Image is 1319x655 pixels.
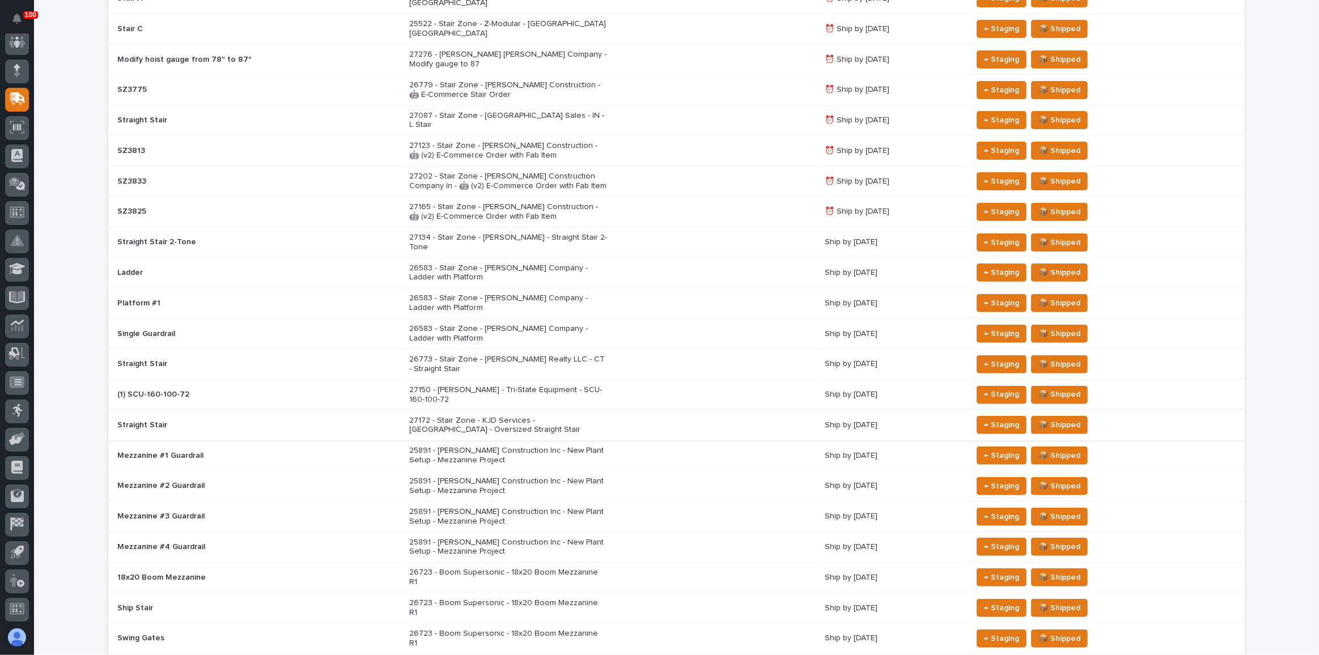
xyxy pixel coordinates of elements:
p: 27202 - Stair Zone - [PERSON_NAME] Construction Company In - 🤖 (v2) E-Commerce Order with Fab Item [409,172,608,191]
span: ← Staging [984,296,1019,310]
p: 27150 - [PERSON_NAME] - Tri-State Equipment - SCU-160-100-72 [409,385,608,405]
tr: Platform #126583 - Stair Zone - [PERSON_NAME] Company - Ladder with PlatformShip by [DATE]← Stagi... [108,288,1245,318]
tr: Ladder26583 - Stair Zone - [PERSON_NAME] Company - Ladder with PlatformShip by [DATE]← Staging📦 S... [108,258,1245,288]
tr: SZ377526779 - Stair Zone - [PERSON_NAME] Construction - 🤖 E-Commerce Stair Order⏰ Ship by [DATE]←... [108,75,1245,105]
tr: Straight Stair27172 - Stair Zone - KJD Services - [GEOGRAPHIC_DATA] - Oversized Straight StairShi... [108,410,1245,440]
button: ← Staging [977,20,1027,38]
span: ← Staging [984,53,1019,66]
p: Stair C [117,24,316,34]
p: 25522 - Stair Zone - Z-Modular - [GEOGRAPHIC_DATA] [GEOGRAPHIC_DATA] [409,19,608,39]
span: 📦 Shipped [1038,83,1080,97]
tr: 18x20 Boom Mezzanine26723 - Boom Supersonic - 18x20 Boom Mezzanine R1Ship by [DATE]← Staging📦 Shi... [108,562,1245,593]
div: Notifications100 [14,14,29,32]
span: ← Staging [984,175,1019,188]
button: ← Staging [977,599,1027,617]
tr: Swing Gates26723 - Boom Supersonic - 18x20 Boom Mezzanine R1Ship by [DATE]← Staging📦 Shipped [108,623,1245,654]
span: 📦 Shipped [1038,53,1080,66]
button: 📦 Shipped [1031,599,1088,617]
button: ← Staging [977,233,1027,252]
span: ← Staging [984,358,1019,371]
button: 📦 Shipped [1031,81,1088,99]
button: 📦 Shipped [1031,263,1088,282]
p: Ship Stair [117,603,316,613]
button: 📦 Shipped [1031,477,1088,495]
button: ← Staging [977,203,1027,221]
tr: Mezzanine #2 Guardrail25891 - [PERSON_NAME] Construction Inc - New Plant Setup - Mezzanine Projec... [108,471,1245,501]
p: 25891 - [PERSON_NAME] Construction Inc - New Plant Setup - Mezzanine Project [409,477,608,496]
button: 📦 Shipped [1031,355,1088,373]
p: 25891 - [PERSON_NAME] Construction Inc - New Plant Setup - Mezzanine Project [409,538,608,557]
button: users-avatar [5,626,29,649]
span: 📦 Shipped [1038,22,1080,36]
button: ← Staging [977,355,1027,373]
button: ← Staging [977,568,1027,586]
p: Swing Gates [117,633,316,643]
p: SZ3825 [117,207,316,216]
tr: SZ381327123 - Stair Zone - [PERSON_NAME] Construction - 🤖 (v2) E-Commerce Order with Fab Item⏰ Sh... [108,135,1245,166]
p: Ship by [DATE] [825,237,963,247]
p: Modify hoist gauge from 78" to 87" [117,55,316,65]
tr: SZ383327202 - Stair Zone - [PERSON_NAME] Construction Company In - 🤖 (v2) E-Commerce Order with F... [108,166,1245,197]
p: 18x20 Boom Mezzanine [117,573,316,582]
p: Platform #1 [117,299,316,308]
button: 📦 Shipped [1031,386,1088,404]
p: ⏰ Ship by [DATE] [825,24,963,34]
p: (1) SCU-160-100-72 [117,390,316,399]
p: ⏰ Ship by [DATE] [825,177,963,186]
p: Ship by [DATE] [825,359,963,369]
p: ⏰ Ship by [DATE] [825,55,963,65]
span: 📦 Shipped [1038,236,1080,249]
p: Straight Stair [117,359,316,369]
button: 📦 Shipped [1031,325,1088,343]
tr: (1) SCU-160-100-7227150 - [PERSON_NAME] - Tri-State Equipment - SCU-160-100-72Ship by [DATE]← Sta... [108,380,1245,410]
p: 27087 - Stair Zone - [GEOGRAPHIC_DATA] Sales - IN - L Stair [409,111,608,130]
span: ← Staging [984,479,1019,493]
p: Ship by [DATE] [825,329,963,339]
p: 26773 - Stair Zone - [PERSON_NAME] Realty LLC - CT - Straight Stair [409,355,608,374]
p: Ship by [DATE] [825,390,963,399]
tr: Mezzanine #3 Guardrail25891 - [PERSON_NAME] Construction Inc - New Plant Setup - Mezzanine Projec... [108,501,1245,532]
p: ⏰ Ship by [DATE] [825,116,963,125]
p: Ladder [117,268,316,278]
span: 📦 Shipped [1038,266,1080,279]
p: 26583 - Stair Zone - [PERSON_NAME] Company - Ladder with Platform [409,324,608,343]
p: Mezzanine #1 Guardrail [117,451,316,461]
tr: SZ382527165 - Stair Zone - [PERSON_NAME] Construction - 🤖 (v2) E-Commerce Order with Fab Item⏰ Sh... [108,197,1245,227]
span: ← Staging [984,571,1019,584]
p: Ship by [DATE] [825,451,963,461]
p: Straight Stair [117,420,316,430]
span: 📦 Shipped [1038,327,1080,341]
button: ← Staging [977,325,1027,343]
button: 📦 Shipped [1031,446,1088,465]
span: 📦 Shipped [1038,113,1080,127]
p: 26723 - Boom Supersonic - 18x20 Boom Mezzanine R1 [409,598,608,618]
button: Notifications [5,7,29,31]
p: 25891 - [PERSON_NAME] Construction Inc - New Plant Setup - Mezzanine Project [409,507,608,526]
p: 27134 - Stair Zone - [PERSON_NAME] - Straight Stair 2-Tone [409,233,608,252]
span: ← Staging [984,236,1019,249]
button: ← Staging [977,294,1027,312]
span: ← Staging [984,205,1019,219]
p: 26779 - Stair Zone - [PERSON_NAME] Construction - 🤖 E-Commerce Stair Order [409,80,608,100]
tr: Straight Stair26773 - Stair Zone - [PERSON_NAME] Realty LLC - CT - Straight StairShip by [DATE]← ... [108,349,1245,380]
span: 📦 Shipped [1038,540,1080,554]
p: SZ3813 [117,146,316,156]
tr: Straight Stair27087 - Stair Zone - [GEOGRAPHIC_DATA] Sales - IN - L Stair⏰ Ship by [DATE]← Stagin... [108,105,1245,136]
p: 27172 - Stair Zone - KJD Services - [GEOGRAPHIC_DATA] - Oversized Straight Stair [409,416,608,435]
tr: Stair C25522 - Stair Zone - Z-Modular - [GEOGRAPHIC_DATA] [GEOGRAPHIC_DATA]⏰ Ship by [DATE]← Stag... [108,14,1245,44]
span: ← Staging [984,113,1019,127]
button: 📦 Shipped [1031,416,1088,434]
p: SZ3775 [117,85,316,95]
p: Ship by [DATE] [825,633,963,643]
p: 27123 - Stair Zone - [PERSON_NAME] Construction - 🤖 (v2) E-Commerce Order with Fab Item [409,141,608,160]
button: 📦 Shipped [1031,630,1088,648]
p: Mezzanine #3 Guardrail [117,512,316,521]
span: 📦 Shipped [1038,175,1080,188]
span: 📦 Shipped [1038,510,1080,524]
p: Ship by [DATE] [825,603,963,613]
button: 📦 Shipped [1031,508,1088,526]
p: Ship by [DATE] [825,268,963,278]
span: ← Staging [984,83,1019,97]
p: 27165 - Stair Zone - [PERSON_NAME] Construction - 🤖 (v2) E-Commerce Order with Fab Item [409,202,608,222]
button: 📦 Shipped [1031,50,1088,69]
